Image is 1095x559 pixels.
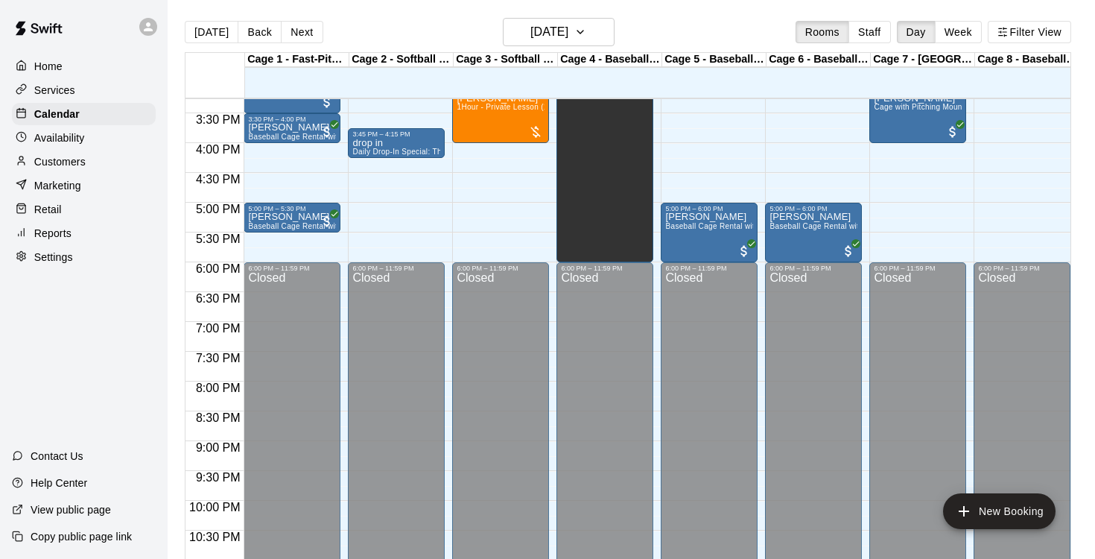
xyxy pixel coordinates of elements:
[558,53,662,67] div: Cage 4 - Baseball Pitching Machine
[34,154,86,169] p: Customers
[31,476,87,490] p: Help Center
[452,83,549,143] div: 3:00 PM – 4:00 PM: 1Hour - Private Lesson (1-on-1)
[561,265,649,272] div: 6:00 PM – 11:59 PM
[665,222,900,230] span: Baseball Cage Rental with Pitching Machine (4 People Maximum!)
[192,441,244,454] span: 9:00 PM
[238,21,282,43] button: Back
[12,79,156,101] a: Services
[12,55,156,78] a: Home
[349,53,454,67] div: Cage 2 - Softball Slo-pitch Iron [PERSON_NAME] & Hack Attack Baseball Pitching Machine
[848,21,891,43] button: Staff
[975,53,1079,67] div: Cage 8 - Baseball Pitching Machine
[34,130,85,145] p: Availability
[185,531,244,543] span: 10:30 PM
[665,265,753,272] div: 6:00 PM – 11:59 PM
[769,205,857,212] div: 5:00 PM – 6:00 PM
[665,205,753,212] div: 5:00 PM – 6:00 PM
[352,148,646,156] span: Daily Drop-In Special: The Best Batting Cages Near You! - 11AM-4PM WEEKDAYS
[192,113,244,126] span: 3:30 PM
[34,202,62,217] p: Retail
[769,222,1004,230] span: Baseball Cage Rental with Pitching Machine (4 People Maximum!)
[454,53,558,67] div: Cage 3 - Softball Slo-pitch Iron [PERSON_NAME] & Baseball Pitching Machine
[766,53,871,67] div: Cage 6 - Baseball Pitching Machine
[185,21,238,43] button: [DATE]
[31,449,83,464] p: Contact Us
[248,133,483,141] span: Baseball Cage Rental with Pitching Machine (4 People Maximum!)
[31,502,111,517] p: View public page
[245,53,349,67] div: Cage 1 - Fast-Pitch Machine and Automatic Baseball Hack Attack Pitching Machine
[34,250,73,265] p: Settings
[192,262,244,275] span: 6:00 PM
[34,226,72,241] p: Reports
[244,113,340,143] div: 3:30 PM – 4:00 PM: Sabrina Di Trani
[871,53,975,67] div: Cage 7 - [GEOGRAPHIC_DATA]
[457,103,569,111] span: 1Hour - Private Lesson (1-on-1)
[943,493,1056,529] button: add
[320,95,334,110] span: All customers have paid
[503,18,615,46] button: [DATE]
[945,124,960,139] span: All customers have paid
[661,203,758,262] div: 5:00 PM – 6:00 PM: Ted Eng
[874,265,962,272] div: 6:00 PM – 11:59 PM
[12,222,156,244] a: Reports
[192,173,244,186] span: 4:30 PM
[12,103,156,125] a: Calendar
[248,265,336,272] div: 6:00 PM – 11:59 PM
[769,265,857,272] div: 6:00 PM – 11:59 PM
[869,83,966,143] div: 3:00 PM – 4:00 PM: Jacky Lai
[978,265,1066,272] div: 6:00 PM – 11:59 PM
[352,130,440,138] div: 3:45 PM – 4:15 PM
[34,83,75,98] p: Services
[12,174,156,197] a: Marketing
[244,203,340,233] div: 5:00 PM – 5:30 PM: Mateo Brandão
[348,128,445,158] div: 3:45 PM – 4:15 PM: drop in
[320,214,334,229] span: All customers have paid
[192,322,244,335] span: 7:00 PM
[12,198,156,221] a: Retail
[530,22,568,42] h6: [DATE]
[192,382,244,394] span: 8:00 PM
[192,203,244,215] span: 5:00 PM
[192,143,244,156] span: 4:00 PM
[457,265,545,272] div: 6:00 PM – 11:59 PM
[192,233,244,245] span: 5:30 PM
[841,244,856,259] span: All customers have paid
[874,103,1044,111] span: Cage with Pitching Mound (4 People Maximum!)
[248,205,336,212] div: 5:00 PM – 5:30 PM
[662,53,766,67] div: Cage 5 - Baseball Pitching Machine
[352,265,440,272] div: 6:00 PM – 11:59 PM
[897,21,936,43] button: Day
[796,21,849,43] button: Rooms
[320,124,334,139] span: All customers have paid
[765,203,862,262] div: 5:00 PM – 6:00 PM: Baseball Cage Rental with Pitching Machine (4 People Maximum!)
[192,411,244,424] span: 8:30 PM
[935,21,982,43] button: Week
[31,529,132,544] p: Copy public page link
[34,59,63,74] p: Home
[248,222,483,230] span: Baseball Cage Rental with Pitching Machine (4 People Maximum!)
[988,21,1071,43] button: Filter View
[737,244,752,259] span: All customers have paid
[34,178,81,193] p: Marketing
[34,107,80,121] p: Calendar
[192,292,244,305] span: 6:30 PM
[192,471,244,484] span: 9:30 PM
[185,501,244,514] span: 10:00 PM
[248,116,336,123] div: 3:30 PM – 4:00 PM
[12,246,156,268] a: Settings
[12,127,156,149] a: Availability
[192,352,244,364] span: 7:30 PM
[12,151,156,173] a: Customers
[281,21,323,43] button: Next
